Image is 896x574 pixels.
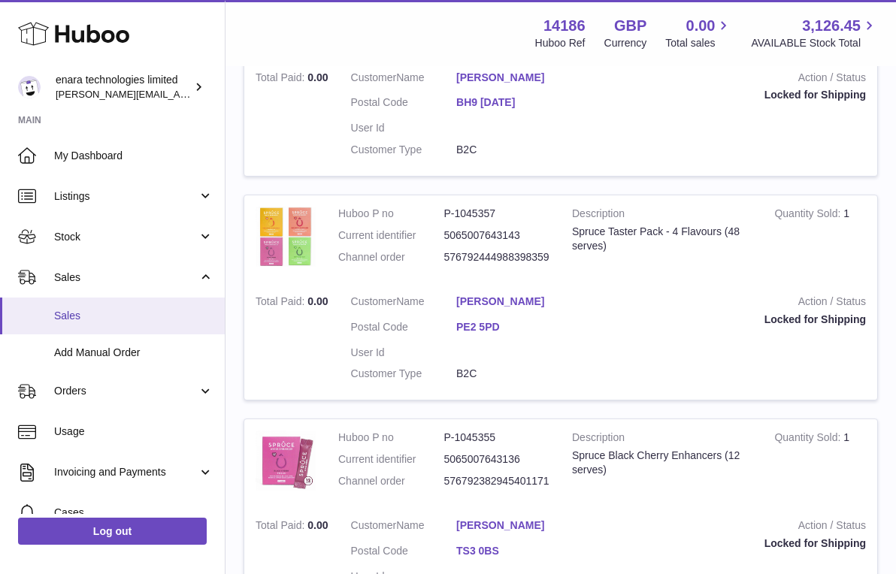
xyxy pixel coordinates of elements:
div: Locked for Shipping [585,313,866,327]
dd: 576792444988398359 [444,250,550,264]
span: Listings [54,189,198,204]
span: Customer [351,519,397,531]
div: Spruce Black Cherry Enhancers (12 serves) [572,449,752,477]
strong: Total Paid [256,71,307,87]
a: [PERSON_NAME] [456,71,562,85]
dd: P-1045357 [444,207,550,221]
img: 1747669083.jpeg [256,207,316,267]
span: Add Manual Order [54,346,213,360]
div: Spruce Taster Pack - 4 Flavours (48 serves) [572,225,752,253]
dt: Customer Type [351,143,457,157]
a: [PERSON_NAME] [456,518,562,533]
strong: Description [572,207,752,225]
dt: Huboo P no [338,430,444,445]
span: AVAILABLE Stock Total [751,36,878,50]
strong: Description [572,430,752,449]
dt: Postal Code [351,544,457,562]
dd: 5065007643136 [444,452,550,467]
strong: Quantity Sold [774,207,843,223]
span: 0.00 [307,295,328,307]
span: 0.00 [307,71,328,83]
strong: Action / Status [585,518,866,536]
dd: P-1045355 [444,430,550,445]
dt: Name [351,71,457,89]
span: Customer [351,71,397,83]
span: My Dashboard [54,149,213,163]
div: Locked for Shipping [585,536,866,551]
span: Cases [54,506,213,520]
dt: Customer Type [351,367,457,381]
dd: B2C [456,367,562,381]
strong: Total Paid [256,519,307,535]
div: Currency [604,36,647,50]
strong: Action / Status [585,71,866,89]
strong: GBP [614,16,646,36]
span: Usage [54,424,213,439]
dt: Name [351,518,457,536]
strong: 14186 [543,16,586,36]
dt: Current identifier [338,452,444,467]
td: 1 [763,419,877,507]
dt: Postal Code [351,95,457,113]
td: 1 [763,195,877,283]
dt: Name [351,295,457,313]
span: Customer [351,295,397,307]
span: Sales [54,309,213,323]
span: Stock [54,230,198,244]
dt: Channel order [338,474,444,488]
dd: 5065007643143 [444,228,550,243]
a: [PERSON_NAME] [456,295,562,309]
dd: B2C [456,143,562,157]
dd: 576792382945401171 [444,474,550,488]
dt: Huboo P no [338,207,444,221]
dt: User Id [351,346,457,360]
a: TS3 0BS [456,544,562,558]
strong: Total Paid [256,295,307,311]
a: BH9 [DATE] [456,95,562,110]
dt: Channel order [338,250,444,264]
span: Sales [54,270,198,285]
div: Huboo Ref [535,36,586,50]
dt: Current identifier [338,228,444,243]
span: Invoicing and Payments [54,465,198,479]
span: [PERSON_NAME][EMAIL_ADDRESS][DOMAIN_NAME] [56,88,301,100]
a: 0.00 Total sales [665,16,732,50]
strong: Action / Status [585,295,866,313]
div: Locked for Shipping [585,88,866,102]
span: 0.00 [686,16,716,36]
dt: User Id [351,121,457,135]
strong: Quantity Sold [774,431,843,447]
dt: Postal Code [351,320,457,338]
img: 1747668942.jpeg [256,430,316,491]
a: PE2 5PD [456,320,562,334]
span: 3,126.45 [802,16,861,36]
span: 0.00 [307,519,328,531]
span: Orders [54,384,198,398]
a: 3,126.45 AVAILABLE Stock Total [751,16,878,50]
a: Log out [18,518,207,545]
img: Dee@enara.co [18,76,41,98]
div: enara technologies limited [56,73,191,101]
span: Total sales [665,36,732,50]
